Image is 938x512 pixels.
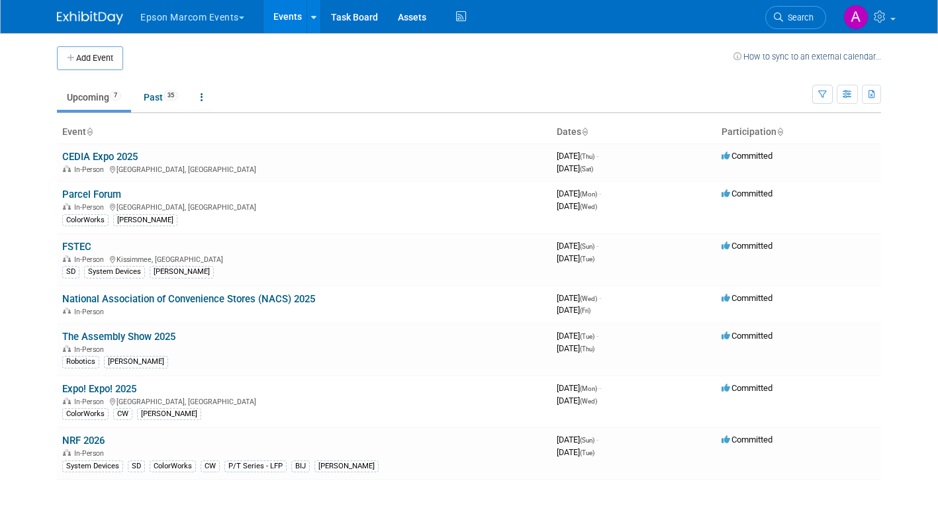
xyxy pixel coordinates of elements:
[62,408,109,420] div: ColorWorks
[722,293,773,303] span: Committed
[164,91,178,101] span: 35
[733,52,881,62] a: How to sync to an external calendar...
[557,151,598,161] span: [DATE]
[557,383,601,393] span: [DATE]
[150,460,196,472] div: ColorWorks
[580,333,594,340] span: (Tue)
[596,331,598,341] span: -
[62,396,546,406] div: [GEOGRAPHIC_DATA], [GEOGRAPHIC_DATA]
[596,151,598,161] span: -
[581,126,588,137] a: Sort by Start Date
[63,308,71,314] img: In-Person Event
[62,383,136,395] a: Expo! Expo! 2025
[599,293,601,303] span: -
[580,243,594,250] span: (Sun)
[722,241,773,251] span: Committed
[62,253,546,264] div: Kissimmee, [GEOGRAPHIC_DATA]
[150,266,214,278] div: [PERSON_NAME]
[557,305,590,315] span: [DATE]
[63,203,71,210] img: In-Person Event
[62,331,175,343] a: The Assembly Show 2025
[201,460,220,472] div: CW
[57,46,123,70] button: Add Event
[62,151,138,163] a: CEDIA Expo 2025
[62,460,123,472] div: System Devices
[557,201,597,211] span: [DATE]
[62,201,546,212] div: [GEOGRAPHIC_DATA], [GEOGRAPHIC_DATA]
[57,11,123,24] img: ExhibitDay
[62,214,109,226] div: ColorWorks
[113,214,177,226] div: [PERSON_NAME]
[783,13,814,22] span: Search
[62,266,79,278] div: SD
[557,253,594,263] span: [DATE]
[580,449,594,456] span: (Tue)
[580,385,597,392] span: (Mon)
[86,126,93,137] a: Sort by Event Name
[557,293,601,303] span: [DATE]
[74,308,108,316] span: In-Person
[557,396,597,405] span: [DATE]
[74,345,108,354] span: In-Person
[137,408,201,420] div: [PERSON_NAME]
[113,408,132,420] div: CW
[580,345,594,353] span: (Thu)
[62,356,99,368] div: Robotics
[557,435,598,445] span: [DATE]
[57,121,551,144] th: Event
[557,163,593,173] span: [DATE]
[63,255,71,262] img: In-Person Event
[599,383,601,393] span: -
[74,398,108,406] span: In-Person
[843,5,868,30] img: Alex Madrid
[224,460,287,472] div: P/T Series - LFP
[557,241,598,251] span: [DATE]
[291,460,310,472] div: BIJ
[84,266,145,278] div: System Devices
[722,331,773,341] span: Committed
[57,85,131,110] a: Upcoming7
[63,449,71,456] img: In-Person Event
[765,6,826,29] a: Search
[74,203,108,212] span: In-Person
[74,165,108,174] span: In-Person
[722,151,773,161] span: Committed
[74,449,108,458] span: In-Person
[62,293,315,305] a: National Association of Convenience Stores (NACS) 2025
[557,331,598,341] span: [DATE]
[110,91,121,101] span: 7
[104,356,168,368] div: [PERSON_NAME]
[74,255,108,264] span: In-Person
[716,121,881,144] th: Participation
[62,163,546,174] div: [GEOGRAPHIC_DATA], [GEOGRAPHIC_DATA]
[580,398,597,405] span: (Wed)
[580,191,597,198] span: (Mon)
[596,241,598,251] span: -
[776,126,783,137] a: Sort by Participation Type
[557,343,594,353] span: [DATE]
[62,189,121,200] a: Parcel Forum
[580,255,594,263] span: (Tue)
[580,295,597,302] span: (Wed)
[722,383,773,393] span: Committed
[596,435,598,445] span: -
[557,189,601,198] span: [DATE]
[580,307,590,314] span: (Fri)
[557,447,594,457] span: [DATE]
[134,85,188,110] a: Past35
[551,121,716,144] th: Dates
[62,241,91,253] a: FSTEC
[63,165,71,172] img: In-Person Event
[580,437,594,444] span: (Sun)
[722,189,773,198] span: Committed
[580,153,594,160] span: (Thu)
[722,435,773,445] span: Committed
[580,165,593,173] span: (Sat)
[599,189,601,198] span: -
[62,435,105,447] a: NRF 2026
[63,398,71,404] img: In-Person Event
[580,203,597,210] span: (Wed)
[63,345,71,352] img: In-Person Event
[128,460,145,472] div: SD
[314,460,379,472] div: [PERSON_NAME]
